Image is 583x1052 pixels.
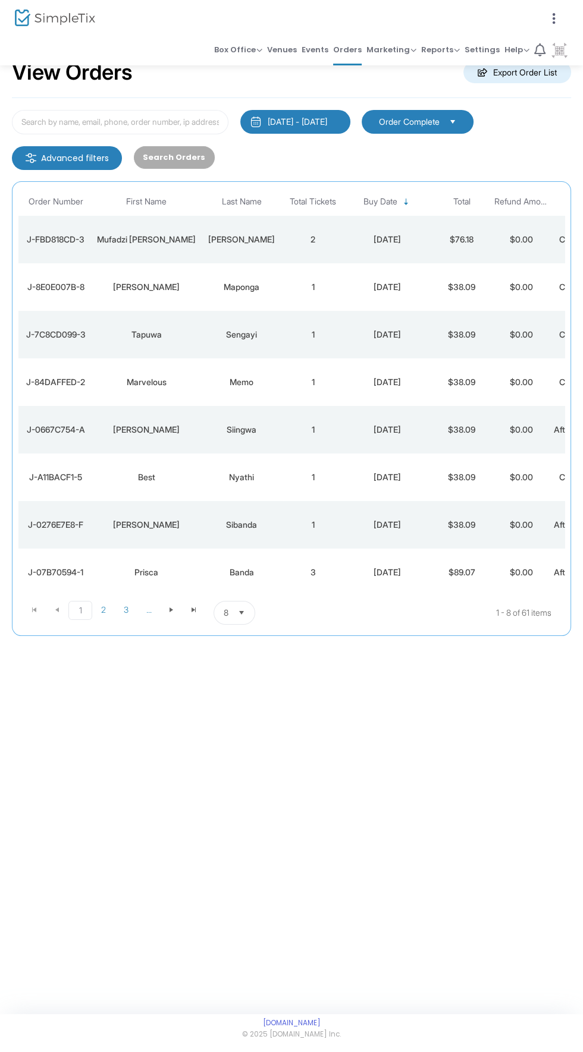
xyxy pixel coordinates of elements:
span: Events [302,41,328,58]
td: $38.09 [432,263,491,311]
td: $0.00 [491,453,551,501]
div: J-0667C754-A [21,424,90,436]
span: Orders [333,41,362,58]
m-button: Advanced filters [12,146,122,170]
img: monthly [250,116,262,128]
span: Box Office [214,44,262,55]
span: © 2025 [DOMAIN_NAME] Inc. [242,1029,341,1040]
kendo-pager-info: 1 - 8 of 61 items [374,601,551,625]
td: 1 [283,263,343,311]
div: Tapuwa [96,329,197,341]
span: Last Name [222,197,262,207]
span: Sortable [402,197,411,207]
div: Memo [203,376,280,388]
button: Select [444,115,461,128]
td: $0.00 [491,549,551,596]
td: $38.09 [432,453,491,501]
th: Refund Amount [491,188,551,216]
span: Page 1 [68,601,92,620]
span: First Name [126,197,167,207]
div: 14/8/2025 [346,234,429,245]
a: Events [302,36,328,65]
td: $76.18 [432,216,491,263]
div: J-8E0E007B-8 [21,281,90,293]
div: Siingwa [203,424,280,436]
div: 2/8/2025 [346,471,429,483]
div: Zhou [203,234,280,245]
button: [DATE] - [DATE] [240,110,350,134]
div: Sibanda [203,519,280,531]
div: Sengayi [203,329,280,341]
th: Total Tickets [283,188,343,216]
td: 1 [283,358,343,406]
td: $0.00 [491,406,551,453]
div: Wiza [96,424,197,436]
div: Nyathi [203,471,280,483]
span: Page 3 [115,601,137,619]
td: $0.00 [491,311,551,358]
span: Marketing [366,44,416,55]
div: Marvelous [96,376,197,388]
span: 8 [224,607,228,619]
td: $38.09 [432,311,491,358]
div: Data table [18,188,565,596]
div: J-A11BACF1-5 [21,471,90,483]
h2: View Orders [12,59,133,86]
a: Orders [333,36,362,65]
span: Page 2 [92,601,115,619]
th: Total [432,188,491,216]
span: Venues [267,41,297,58]
td: $38.09 [432,358,491,406]
span: Help [504,44,529,55]
div: Banda [203,566,280,578]
span: Order Complete [379,116,440,128]
span: Go to the next page [167,605,176,615]
td: 3 [283,549,343,596]
span: Buy Date [363,197,397,207]
input: Search by name, email, phone, order number, ip address, or last 4 digits of card [12,110,228,134]
a: Marketing [366,36,416,65]
div: Melissa [96,519,197,531]
td: $0.00 [491,216,551,263]
div: Maponga [203,281,280,293]
td: 2 [283,216,343,263]
td: $38.09 [432,501,491,549]
td: $89.07 [432,549,491,596]
div: J-7C8CD099-3 [21,329,90,341]
div: Mufadzi Doreen [96,234,197,245]
td: 1 [283,406,343,453]
a: Venues [267,36,297,65]
div: [DATE] - [DATE] [268,116,327,128]
td: $0.00 [491,263,551,311]
td: $38.09 [432,406,491,453]
td: $0.00 [491,358,551,406]
div: 2/8/2025 [346,424,429,436]
a: Help [504,36,529,65]
a: Settings [465,36,500,65]
span: Go to the last page [189,605,199,615]
div: J-07B70594-1 [21,566,90,578]
span: Order Number [29,197,83,207]
div: 31/7/2025 [346,566,429,578]
a: [DOMAIN_NAME] [263,1018,321,1028]
img: filter [25,152,37,164]
div: 31/7/2025 [346,519,429,531]
div: Best [96,471,197,483]
td: 1 [283,453,343,501]
td: 1 [283,501,343,549]
a: Box Office [214,36,262,65]
span: Settings [465,41,500,58]
div: Prisca [96,566,197,578]
span: Go to the last page [183,601,205,619]
m-button: Export Order List [463,61,571,83]
div: Emmanuel Anesu [96,281,197,293]
div: J-FBD818CD-3 [21,234,90,245]
span: Page 4 [137,601,160,619]
div: J-0276E7E8-F [21,519,90,531]
div: 3/8/2025 [346,329,429,341]
td: 1 [283,311,343,358]
a: Reports [421,36,460,65]
span: Reports [421,44,460,55]
span: Go to the next page [160,601,183,619]
div: J-84DAFFED-2 [21,376,90,388]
